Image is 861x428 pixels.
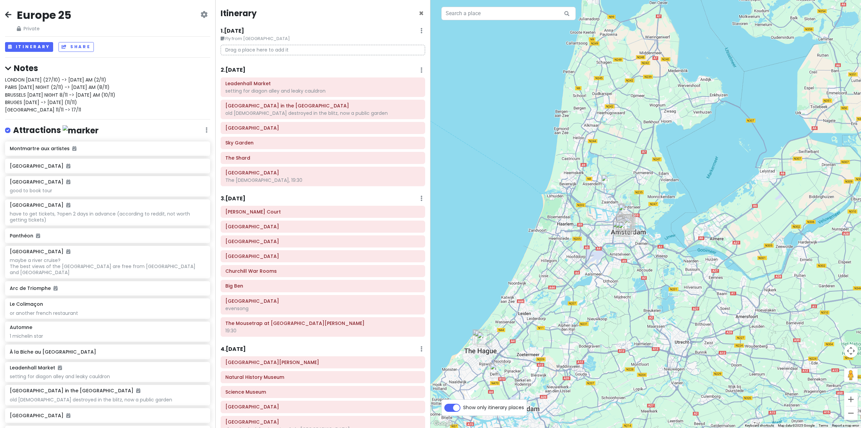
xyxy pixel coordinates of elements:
h6: 3 . [DATE] [221,195,246,202]
h6: À la Biche au [GEOGRAPHIC_DATA] [10,349,205,355]
span: Show only itinerary places [463,404,524,411]
div: Rijksmuseum [617,220,632,235]
i: Added to itinerary [36,233,40,238]
div: Haarlem [562,221,568,227]
h6: St Dunstan in the East Church Garden [225,103,420,109]
div: good to book tour [10,188,205,194]
h6: Leadenhall Market [225,80,420,87]
div: Delfshaven [515,414,521,419]
div: Peace Palace [473,329,487,344]
div: Mauritshuis [477,332,492,347]
button: Keyboard shortcuts [745,423,774,428]
h6: Automne [10,324,32,330]
span: LONDON [DATE] (27/10) -> [DATE] AM (2/11) PARIS [DATE] NIGHT (2/11) -> [DATE] AM (8/11) BRUSSELS ... [5,76,115,113]
h6: Big Ben [225,283,420,289]
div: 1 michelin star [10,333,205,339]
div: Zaandam [607,199,613,205]
h6: Buckingham Palace [225,253,420,259]
h6: Somerset House [225,238,420,244]
div: STRAAT Museum [619,203,634,218]
h6: Prince of Wales Theatre [225,170,420,176]
span: Close itinerary [419,8,424,19]
i: Added to itinerary [66,179,70,184]
div: Ons' Lieve Heer op Solder (Our Lord in the Attic Museum) [621,214,635,229]
h6: 4 . [DATE] [221,346,246,353]
h6: Panthéon [10,233,205,239]
h6: Churchill War Rooms [225,268,420,274]
h6: The Mousetrap at St. Martin's Theatre [225,320,420,326]
div: The [DEMOGRAPHIC_DATA], 19:30 [225,177,420,183]
h6: Science Museum [225,389,420,395]
h4: Itinerary [221,8,257,19]
div: Amsterdam Boat Cruises [619,204,633,219]
div: Jordaan [616,215,631,229]
h6: Victoria and Albert Museum [225,359,420,365]
div: setting for diagon alley and leaky cauldron [225,88,420,94]
i: Added to itinerary [58,365,62,370]
button: Map camera controls [844,344,858,358]
span: Private [17,25,71,32]
i: Added to itinerary [136,388,140,393]
a: Terms (opens in new tab) [819,424,828,427]
h6: Westminster Abbey [225,298,420,304]
div: 19:30 [225,328,420,334]
i: Added to itinerary [66,164,70,168]
h2: Europe 25 [17,8,71,22]
i: Added to itinerary [66,203,70,207]
h6: 2 . [DATE] [221,67,246,74]
small: Fly from [GEOGRAPHIC_DATA] [221,35,425,42]
h6: [GEOGRAPHIC_DATA] [10,179,70,185]
img: marker [63,125,99,136]
div: Panorama Mesdag [475,330,489,345]
h6: Regent Street [225,419,420,425]
div: Kijk-Kubus Museum-house [524,408,530,413]
h6: Tower of London [225,125,420,131]
div: Willet-Holthuysen Museum [620,218,635,233]
img: Google [432,419,454,428]
div: Anne Frank House [616,214,631,229]
div: have to get tickets, ?open 2 days in advance (according to reddit, not worth getting tickets) [10,211,205,223]
div: Vondelpark [613,221,628,236]
h6: Arc de Triomphe [10,285,205,291]
h6: [GEOGRAPHIC_DATA] [10,163,205,169]
div: The Upside Down Amsterdam [623,240,628,246]
h6: Leadenhall Market [10,365,62,371]
div: or another french restaurant [10,310,205,316]
h6: 1 . [DATE] [221,28,244,35]
button: Itinerary [5,42,53,52]
h6: Sky Garden [225,140,420,146]
div: old [DEMOGRAPHIC_DATA] destroyed in the blitz, now a public garden [225,110,420,116]
h6: [GEOGRAPHIC_DATA] [10,249,70,255]
div: Begijnhof [618,216,633,231]
i: Added to itinerary [66,249,70,254]
h6: [GEOGRAPHIC_DATA] in the [GEOGRAPHIC_DATA] [10,388,140,394]
div: Albert Cuyp Market [619,222,633,237]
div: evensong [225,305,420,311]
h6: [GEOGRAPHIC_DATA] [10,202,70,208]
h4: Attractions [13,125,99,136]
h6: Montmartre aux artistes [10,145,205,152]
h6: The Shard [225,155,420,161]
i: Added to itinerary [72,146,76,151]
h4: Notes [5,63,210,73]
h6: Covent Garden [225,224,420,230]
i: Added to itinerary [53,286,58,291]
input: Search a place [441,7,576,20]
div: setting for diagon alley and leaky cauldron [10,373,205,380]
i: Added to itinerary [66,413,70,418]
div: Fabienne Chapot [617,215,632,230]
div: maybe a river cruise? The best views of the [GEOGRAPHIC_DATA] are free from [GEOGRAPHIC_DATA] and... [10,257,205,276]
h6: Hyde Park [225,404,420,410]
div: De Kas [632,235,637,241]
a: Report a map error [832,424,859,427]
h6: Le Colimaçon [10,301,43,307]
div: old [DEMOGRAPHIC_DATA] destroyed in the blitz, now a public garden [10,397,205,403]
a: Click to see this area on Google Maps [432,419,454,428]
div: Zaanse Schans [601,175,616,190]
div: Royal Palace Amsterdam [619,215,633,230]
div: Negen Straatjes [617,216,632,231]
div: Museum Van Loon [619,219,634,234]
div: The Papeneiland Café [617,212,632,227]
div: Royal Delft [490,363,505,378]
button: Zoom in [844,393,858,406]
